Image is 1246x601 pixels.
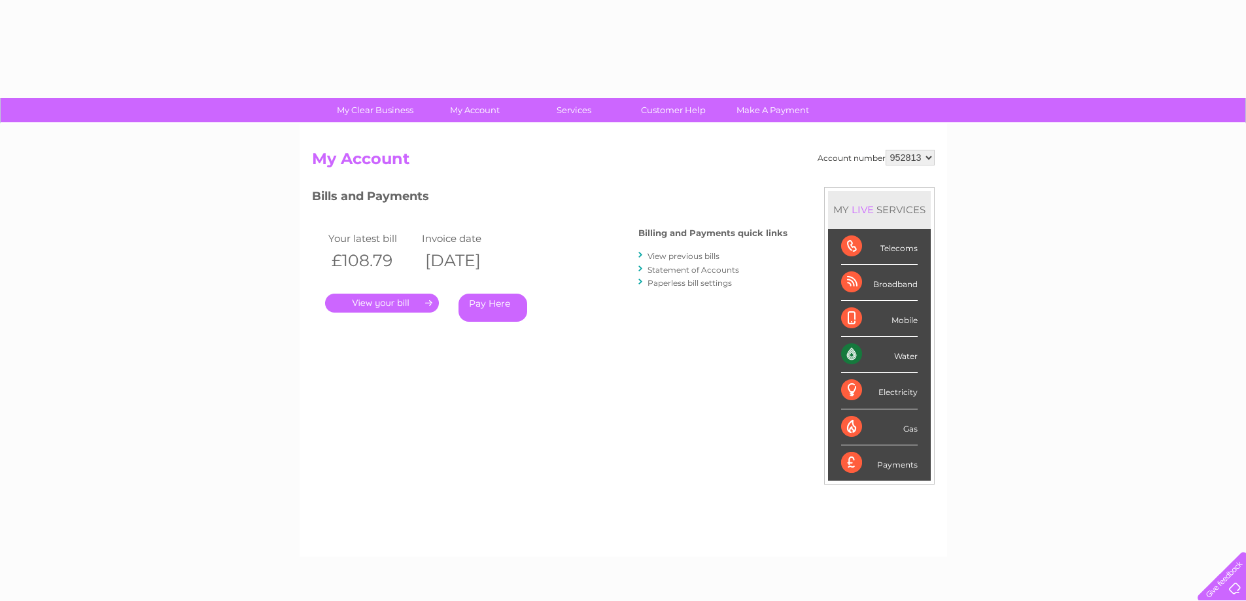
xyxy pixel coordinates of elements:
a: My Account [421,98,528,122]
th: £108.79 [325,247,419,274]
div: Broadband [841,265,918,301]
div: LIVE [849,203,876,216]
a: Pay Here [459,294,527,322]
a: Make A Payment [719,98,827,122]
div: Electricity [841,373,918,409]
h3: Bills and Payments [312,187,787,210]
div: Account number [818,150,935,165]
a: Statement of Accounts [648,265,739,275]
div: Telecoms [841,229,918,265]
div: Mobile [841,301,918,337]
a: My Clear Business [321,98,429,122]
td: Invoice date [419,230,513,247]
a: Customer Help [619,98,727,122]
h2: My Account [312,150,935,175]
a: . [325,294,439,313]
td: Your latest bill [325,230,419,247]
div: MY SERVICES [828,191,931,228]
div: Payments [841,445,918,481]
div: Water [841,337,918,373]
a: Paperless bill settings [648,278,732,288]
a: Services [520,98,628,122]
th: [DATE] [419,247,513,274]
a: View previous bills [648,251,719,261]
h4: Billing and Payments quick links [638,228,787,238]
div: Gas [841,409,918,445]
